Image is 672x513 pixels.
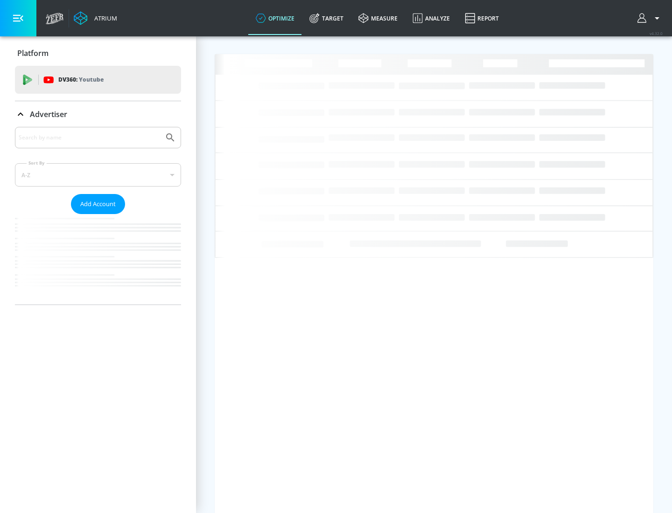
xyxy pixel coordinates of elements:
a: optimize [248,1,302,35]
p: Platform [17,48,49,58]
p: DV360: [58,75,104,85]
a: Report [457,1,506,35]
span: v 4.32.0 [650,31,663,36]
label: Sort By [27,160,47,166]
a: Target [302,1,351,35]
p: Advertiser [30,109,67,119]
p: Youtube [79,75,104,84]
span: Add Account [80,199,116,209]
div: Atrium [91,14,117,22]
nav: list of Advertiser [15,214,181,305]
div: Platform [15,40,181,66]
a: Analyze [405,1,457,35]
div: Advertiser [15,127,181,305]
a: Atrium [74,11,117,25]
input: Search by name [19,132,160,144]
a: measure [351,1,405,35]
div: A-Z [15,163,181,187]
div: Advertiser [15,101,181,127]
button: Add Account [71,194,125,214]
div: DV360: Youtube [15,66,181,94]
